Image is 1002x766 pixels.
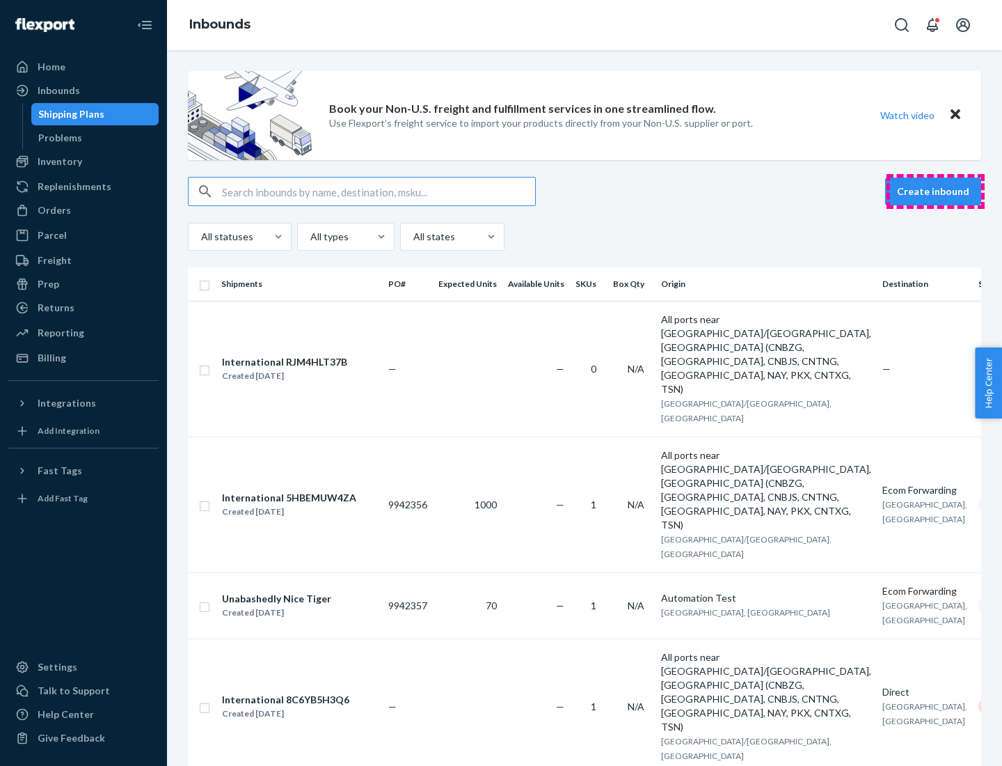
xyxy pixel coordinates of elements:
a: Prep [8,273,159,295]
th: Shipments [216,267,383,301]
div: Created [DATE] [222,707,349,721]
span: 1 [591,499,596,510]
div: Billing [38,351,66,365]
a: Replenishments [8,175,159,198]
a: Freight [8,249,159,272]
a: Reporting [8,322,159,344]
div: All ports near [GEOGRAPHIC_DATA]/[GEOGRAPHIC_DATA], [GEOGRAPHIC_DATA] (CNBZG, [GEOGRAPHIC_DATA], ... [661,650,871,734]
td: 9942357 [383,572,433,639]
button: Integrations [8,392,159,414]
span: — [556,701,564,712]
th: Expected Units [433,267,502,301]
div: Freight [38,253,72,267]
div: Prep [38,277,59,291]
a: Inventory [8,150,159,173]
button: Fast Tags [8,460,159,482]
span: [GEOGRAPHIC_DATA], [GEOGRAPHIC_DATA] [661,607,830,618]
a: Add Integration [8,420,159,442]
th: PO# [383,267,433,301]
span: [GEOGRAPHIC_DATA]/[GEOGRAPHIC_DATA], [GEOGRAPHIC_DATA] [661,736,832,761]
input: All statuses [200,230,201,244]
div: Created [DATE] [222,369,347,383]
a: Orders [8,199,159,221]
th: Box Qty [607,267,655,301]
button: Close Navigation [131,11,159,39]
div: Inbounds [38,84,80,97]
a: Home [8,56,159,78]
th: Destination [877,267,973,301]
th: Origin [655,267,877,301]
div: Settings [38,660,77,674]
input: All types [309,230,310,244]
div: Problems [38,131,82,145]
div: Home [38,60,65,74]
div: Shipping Plans [38,107,104,121]
button: Open Search Box [888,11,916,39]
span: 1 [591,600,596,611]
span: [GEOGRAPHIC_DATA]/[GEOGRAPHIC_DATA], [GEOGRAPHIC_DATA] [661,534,832,559]
div: Add Integration [38,425,100,437]
div: Replenishments [38,180,111,194]
div: Help Center [38,708,94,721]
div: Automation Test [661,591,871,605]
img: Flexport logo [15,18,74,32]
a: Returns [8,297,159,319]
div: Returns [38,301,74,315]
span: N/A [628,701,644,712]
span: — [556,363,564,375]
button: Give Feedback [8,727,159,749]
span: N/A [628,499,644,510]
span: — [388,701,397,712]
div: Unabashedly Nice Tiger [222,592,331,606]
button: Open account menu [949,11,977,39]
button: Close [946,105,964,125]
button: Open notifications [918,11,946,39]
input: Search inbounds by name, destination, msku... [222,178,535,205]
p: Book your Non-U.S. freight and fulfillment services in one streamlined flow. [329,101,716,117]
span: 0 [591,363,596,375]
div: Created [DATE] [222,505,356,519]
div: Created [DATE] [222,606,331,620]
div: Ecom Forwarding [882,483,967,497]
span: — [556,600,564,611]
button: Help Center [975,347,1002,419]
div: Talk to Support [38,684,110,698]
div: All ports near [GEOGRAPHIC_DATA]/[GEOGRAPHIC_DATA], [GEOGRAPHIC_DATA] (CNBZG, [GEOGRAPHIC_DATA], ... [661,313,871,396]
ol: breadcrumbs [178,5,262,45]
div: Inventory [38,155,82,169]
div: Fast Tags [38,464,82,478]
button: Create inbound [885,178,981,205]
a: Parcel [8,224,159,247]
span: N/A [628,600,644,611]
span: [GEOGRAPHIC_DATA], [GEOGRAPHIC_DATA] [882,600,967,625]
a: Add Fast Tag [8,487,159,510]
div: International RJM4HLT37B [222,355,347,369]
span: 70 [486,600,497,611]
a: Talk to Support [8,680,159,702]
div: International 5HBEMUW4ZA [222,491,356,505]
button: Watch video [871,105,944,125]
td: 9942356 [383,437,433,572]
a: Help Center [8,703,159,726]
a: Settings [8,656,159,678]
a: Inbounds [189,17,250,32]
a: Shipping Plans [31,103,159,125]
div: Reporting [38,326,84,340]
span: N/A [628,363,644,375]
p: Use Flexport’s freight service to import your products directly from your Non-U.S. supplier or port. [329,116,753,130]
div: Parcel [38,228,67,242]
span: — [388,363,397,375]
th: Available Units [502,267,570,301]
span: — [882,363,891,375]
div: Give Feedback [38,731,105,745]
div: Add Fast Tag [38,492,88,504]
span: — [556,499,564,510]
div: International 8C6YB5H3Q6 [222,693,349,707]
div: All ports near [GEOGRAPHIC_DATA]/[GEOGRAPHIC_DATA], [GEOGRAPHIC_DATA] (CNBZG, [GEOGRAPHIC_DATA], ... [661,448,871,532]
span: [GEOGRAPHIC_DATA], [GEOGRAPHIC_DATA] [882,499,967,524]
div: Direct [882,685,967,699]
a: Problems [31,127,159,149]
a: Inbounds [8,79,159,102]
div: Ecom Forwarding [882,584,967,598]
